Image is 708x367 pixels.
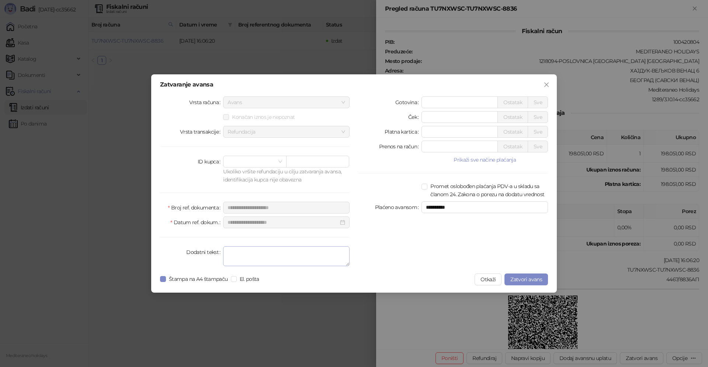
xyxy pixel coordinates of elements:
[528,96,548,108] button: Sve
[497,141,528,152] button: Ostatak
[228,126,345,137] span: Refundacija
[544,82,549,88] span: close
[375,201,422,213] label: Plaćeno avansom
[186,246,223,258] label: Dodatni tekst
[395,96,421,108] label: Gotovina
[385,126,421,138] label: Platna kartica
[198,156,223,167] label: ID kupca
[497,111,528,123] button: Ostatak
[528,126,548,138] button: Sve
[421,155,548,164] button: Prikaži sve načine plaćanja
[408,111,421,123] label: Ček
[189,96,223,108] label: Vrsta računa
[228,218,339,226] input: Datum ref. dokum.
[510,276,542,283] span: Zatvori avans
[166,275,231,283] span: Štampa na A4 štampaču
[223,246,350,266] textarea: Dodatni tekst
[168,202,223,214] label: Broj ref. dokumenta
[229,113,298,121] span: Konačan iznos je nepoznat
[541,82,552,88] span: Zatvori
[160,82,548,88] div: Zatvaranje avansa
[528,111,548,123] button: Sve
[528,141,548,152] button: Sve
[504,274,548,285] button: Zatvori avans
[475,274,502,285] button: Otkaži
[223,167,350,184] div: Ukoliko vršite refundaciju u cilju zatvaranja avansa, identifikacija kupca nije obavezna
[541,79,552,91] button: Close
[379,141,422,152] label: Prenos na račun
[427,182,548,198] span: Promet oslobođen plaćanja PDV-a u skladu sa članom 24. Zakona o porezu na dodatu vrednost
[497,126,528,138] button: Ostatak
[180,126,223,138] label: Vrsta transakcije
[497,96,528,108] button: Ostatak
[223,202,350,214] input: Broj ref. dokumenta
[170,216,223,228] label: Datum ref. dokum.
[228,97,345,108] span: Avans
[237,275,262,283] span: El. pošta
